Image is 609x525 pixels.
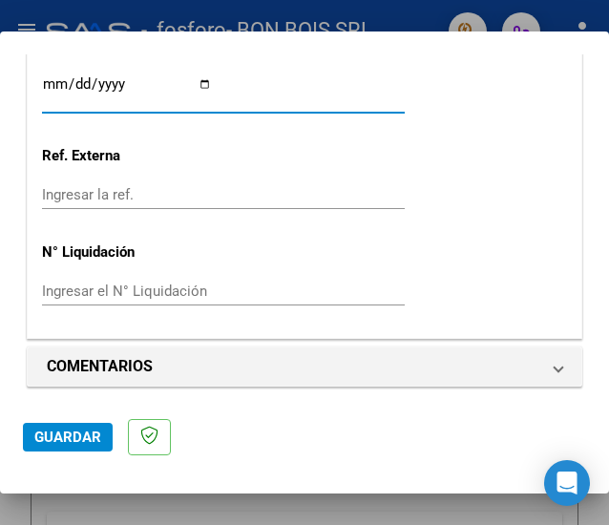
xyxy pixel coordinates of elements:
[34,429,101,446] span: Guardar
[544,460,590,506] div: Open Intercom Messenger
[23,423,113,451] button: Guardar
[47,355,153,378] h1: COMENTARIOS
[28,347,581,386] mat-expansion-panel-header: COMENTARIOS
[42,241,199,263] p: N° Liquidación
[42,145,199,167] p: Ref. Externa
